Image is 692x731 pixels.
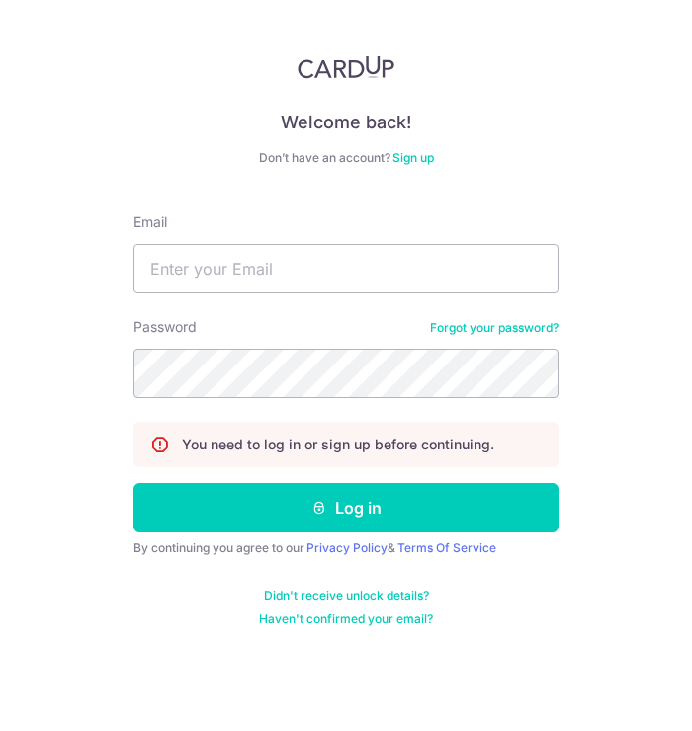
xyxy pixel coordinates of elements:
[430,320,559,336] a: Forgot your password?
[298,55,394,79] img: CardUp Logo
[133,540,559,556] div: By continuing you agree to our &
[133,111,559,134] h4: Welcome back!
[397,540,496,555] a: Terms Of Service
[133,212,167,232] label: Email
[264,588,429,604] a: Didn't receive unlock details?
[133,150,559,166] div: Don’t have an account?
[182,435,494,454] p: You need to log in or sign up before continuing.
[306,540,388,555] a: Privacy Policy
[259,611,433,627] a: Haven't confirmed your email?
[133,244,559,293] input: Enter your Email
[133,317,197,337] label: Password
[133,483,559,532] button: Log in
[392,150,434,165] a: Sign up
